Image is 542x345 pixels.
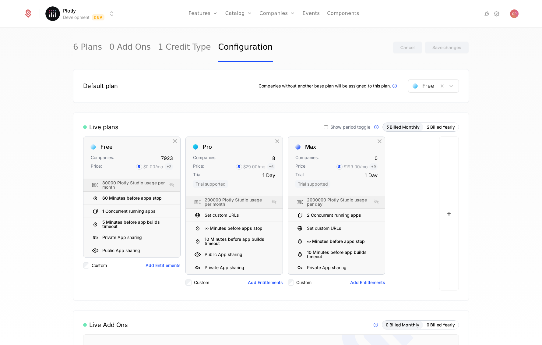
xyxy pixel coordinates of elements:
[270,211,278,219] div: Hide Entitlement
[423,321,459,329] button: 0 Billed Yearly
[369,163,378,170] span: + 9
[102,181,166,189] div: 80000 Plotly Studio usage per month
[288,235,385,248] div: ∞ Minutes before apps stop
[373,264,380,272] div: Hide Entitlement
[373,237,380,245] div: Hide Entitlement
[63,7,76,14] span: Plotly
[243,164,265,170] div: $29.00 /mo
[83,244,180,257] div: Public App sharing
[373,224,380,232] div: Hide Entitlement
[185,137,283,290] div: ProCompanies:8Price:$29.00/mo+6Trial1 Day Trial supported200000 Plotly Studio usage per monthSet ...
[83,218,180,231] div: 5 Minutes before app builds timeout
[102,247,140,254] div: Public App sharing
[483,10,491,17] a: Integrations
[102,209,156,213] div: 1 Concurrent running apps
[272,155,275,162] div: 8
[168,247,175,254] div: Hide Entitlement
[168,194,175,202] div: Hide Entitlement
[92,262,107,269] label: Custom
[91,155,114,162] div: Companies:
[425,41,469,54] button: Save changes
[307,198,370,206] div: 2000000 Plotly Studio usage per day
[186,235,283,248] div: 10 Minutes before app builds timeout
[365,172,378,179] div: 1 Day
[493,10,500,17] a: Settings
[168,207,175,215] div: Hide Entitlement
[203,144,212,150] div: Pro
[146,262,181,269] button: Add Entitlements
[330,125,370,129] span: Show period toggle
[158,33,211,62] a: 1 Credit Type
[288,248,385,261] div: 10 Minutes before app builds timeout
[295,155,319,162] div: Companies:
[186,222,283,235] div: ∞ Minutes before apps stop
[205,237,268,246] div: 10 Minutes before app builds timeout
[83,321,128,329] div: Live Add Ons
[288,137,385,290] div: MaxCompanies:0Price:$199.00/mo+9Trial1 Day Trial supported2000000 Plotly Studio usage per day2 Co...
[100,144,113,150] div: Free
[102,196,162,200] div: 60 Minutes before apps stop
[307,265,347,271] div: Private App sharing
[373,211,380,219] div: Hide Entitlement
[350,279,385,286] button: Add Entitlements
[432,44,461,51] div: Save changes
[83,205,180,218] div: 1 Concurrent running apps
[168,233,175,241] div: Hide Entitlement
[47,7,115,20] button: Select environment
[307,250,370,259] div: 10 Minutes before app builds timeout
[45,6,60,21] img: Plotly
[375,155,378,162] div: 0
[288,196,385,209] div: 2000000 Plotly Studio usage per day
[186,248,283,261] div: Public App sharing
[186,209,283,222] div: Set custom URLs
[168,220,175,228] div: Hide Entitlement
[295,180,330,188] span: Trial supported
[186,196,283,209] div: 200000 Plotly Studio usage per month
[510,9,519,18] button: Open user button
[194,279,209,286] label: Custom
[168,181,175,189] div: Show Entitlement
[393,41,422,54] button: Cancel
[102,234,142,240] div: Private App sharing
[193,155,216,162] div: Companies:
[205,198,268,206] div: 200000 Plotly Studio usage per month
[270,224,278,232] div: Hide Entitlement
[423,123,459,131] button: 2 Billed Yearly
[296,279,311,286] label: Custom
[83,123,118,131] div: Live plans
[193,172,201,179] div: Trial
[270,251,278,258] div: Hide Entitlement
[382,321,423,329] button: 0 Billed Monthly
[161,155,173,162] div: 7923
[259,82,398,90] div: Companies without another base plan will be assigned to this plan.
[205,226,262,230] div: ∞ Minutes before apps stop
[383,123,423,131] button: 3 Billed Monthly
[73,33,102,62] a: 6 Plans
[218,33,273,62] a: Configuration
[270,198,278,206] div: Show Entitlement
[307,213,361,217] div: 2 Concurrent running apps
[373,251,380,258] div: Hide Entitlement
[270,264,278,272] div: Hide Entitlement
[295,163,307,170] div: Price:
[193,163,204,170] div: Price:
[83,137,181,290] div: FreeCompanies:7923Price:$0.00/mo+280000 Plotly Studio usage per month60 Minutes before apps stop1...
[83,82,118,90] div: Default plan
[83,179,180,192] div: 80000 Plotly Studio usage per month
[307,239,365,244] div: ∞ Minutes before apps stop
[91,163,102,170] div: Price:
[307,225,341,231] div: Set custom URLs
[143,164,163,170] div: $0.00 /mo
[288,261,385,274] div: Private App sharing
[205,251,242,258] div: Public App sharing
[262,172,275,179] div: 1 Day
[165,163,173,170] span: + 2
[344,164,368,170] div: $199.00 /mo
[270,237,278,245] div: Hide Entitlement
[92,14,104,20] span: Dev
[205,212,239,218] div: Set custom URLs
[109,33,151,62] a: 0 Add Ons
[193,180,228,188] span: Trial supported
[186,261,283,274] div: Private App sharing
[305,144,316,150] div: Max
